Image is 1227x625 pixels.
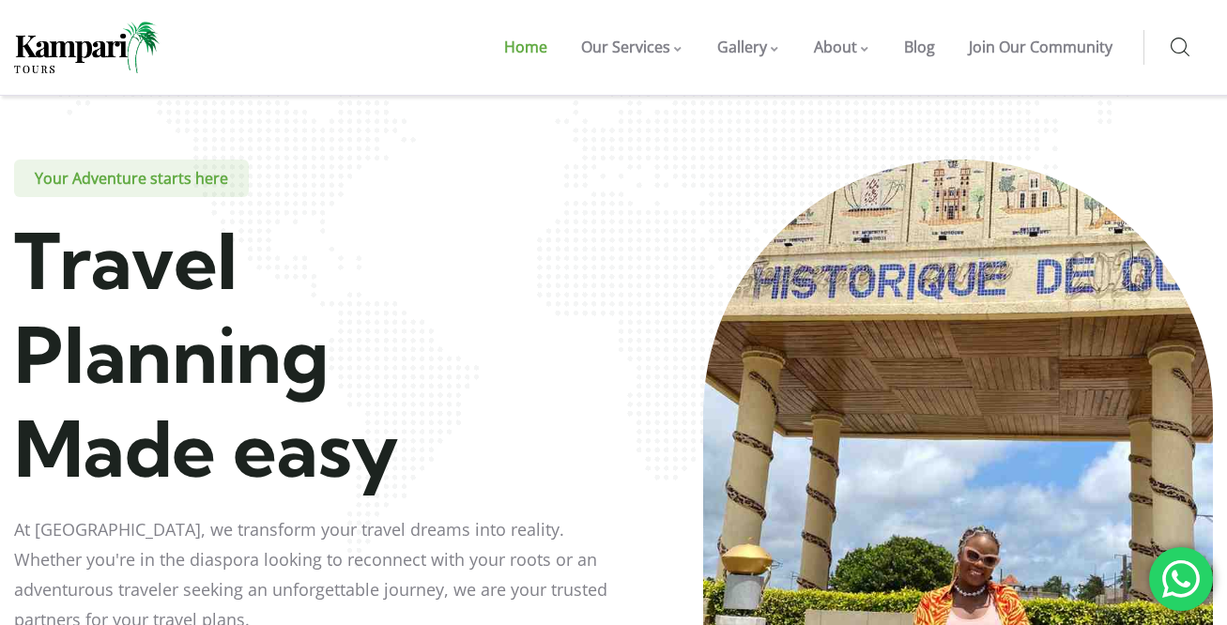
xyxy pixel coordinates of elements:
div: 'Chat [1149,547,1213,611]
img: Home [14,22,160,73]
span: Our Services [581,37,670,57]
span: Blog [904,37,935,57]
span: About [814,37,857,57]
span: Join Our Community [969,37,1112,57]
span: Home [504,37,547,57]
span: Travel Planning Made easy [14,213,399,496]
span: Your Adventure starts here [14,160,249,197]
span: Gallery [717,37,767,57]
